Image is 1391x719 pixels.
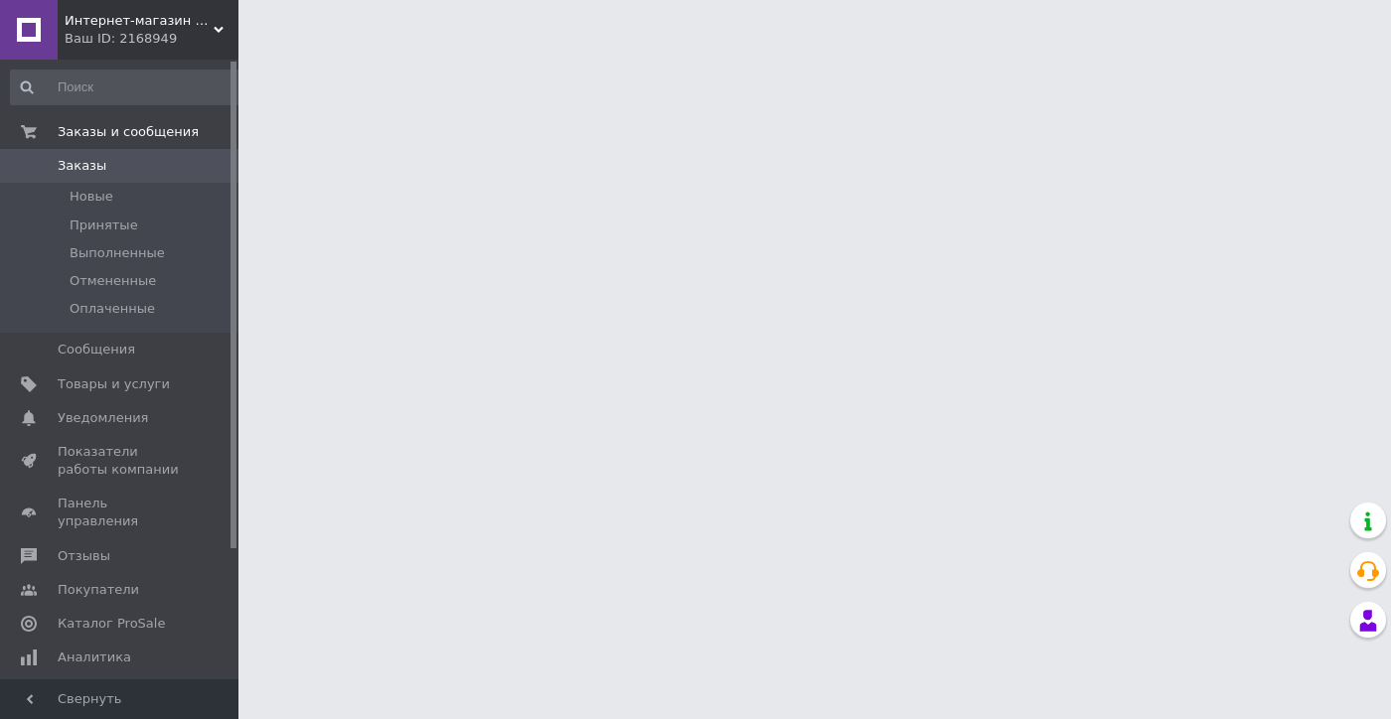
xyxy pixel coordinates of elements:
[65,30,238,48] div: Ваш ID: 2168949
[58,375,170,393] span: Товары и услуги
[10,70,242,105] input: Поиск
[58,495,184,530] span: Панель управления
[58,341,135,359] span: Сообщения
[58,547,110,565] span: Отзывы
[70,300,155,318] span: Оплаченные
[58,123,199,141] span: Заказы и сообщения
[70,244,165,262] span: Выполненные
[58,648,131,666] span: Аналитика
[65,12,214,30] span: Интернет-магазин Жива- Аптека
[58,443,184,479] span: Показатели работы компании
[70,216,138,234] span: Принятые
[70,188,113,206] span: Новые
[58,409,148,427] span: Уведомления
[58,157,106,175] span: Заказы
[58,615,165,633] span: Каталог ProSale
[70,272,156,290] span: Отмененные
[58,581,139,599] span: Покупатели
